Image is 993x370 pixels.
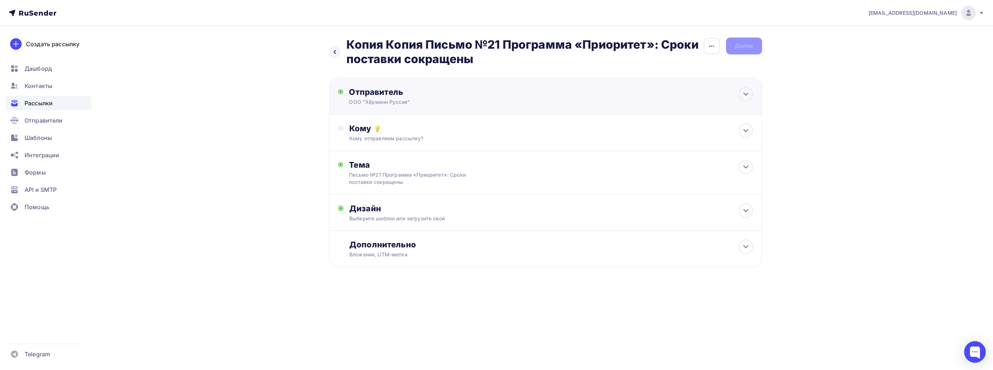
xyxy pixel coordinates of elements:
[6,79,92,93] a: Контакты
[25,116,63,125] span: Отправители
[349,87,505,97] div: Отправитель
[349,215,713,222] div: Выберите шаблон или загрузите свой
[869,9,957,17] span: [EMAIL_ADDRESS][DOMAIN_NAME]
[26,40,79,48] div: Создать рассылку
[349,123,753,133] div: Кому
[349,160,491,170] div: Тема
[25,151,59,159] span: Интеграции
[25,82,52,90] span: Контакты
[25,350,50,358] span: Telegram
[25,99,53,107] span: Рассылки
[349,203,753,213] div: Дизайн
[349,239,753,250] div: Дополнительно
[6,165,92,180] a: Формы
[349,135,713,142] div: Кому отправляем рассылку?
[25,185,57,194] span: API и SMTP
[6,113,92,128] a: Отправители
[6,131,92,145] a: Шаблоны
[25,168,46,177] span: Формы
[346,38,703,66] h2: Копия Копия Письмо №21 Программа «Приоритет»: Сроки поставки сокращены
[349,251,713,258] div: Вложения, UTM–метки
[25,203,49,211] span: Помощь
[6,96,92,110] a: Рассылки
[25,133,52,142] span: Шаблоны
[25,64,52,73] span: Дашборд
[349,171,477,186] div: Письмо №21 Программа «Приоритет»: Сроки поставки сокращены
[349,98,490,106] div: ООО "Хёрманн Руссия"
[869,6,984,20] a: [EMAIL_ADDRESS][DOMAIN_NAME]
[6,61,92,76] a: Дашборд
